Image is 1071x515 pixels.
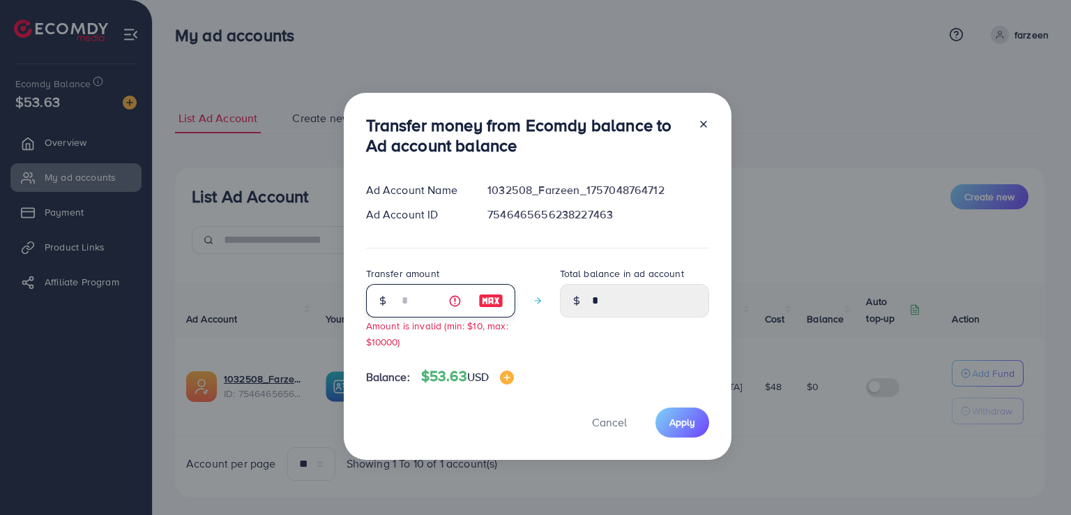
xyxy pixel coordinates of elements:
div: Ad Account Name [355,182,477,198]
label: Total balance in ad account [560,267,684,281]
span: USD [467,369,489,385]
small: Amount is invalid (min: $10, max: $10000) [366,319,508,348]
img: image [500,371,514,385]
div: 7546465656238227463 [476,207,720,223]
img: image [478,292,503,309]
iframe: Chat [1012,452,1061,505]
button: Apply [655,408,709,438]
span: Balance: [366,369,410,385]
div: 1032508_Farzeen_1757048764712 [476,182,720,198]
span: Cancel [592,415,627,430]
button: Cancel [575,408,644,438]
h3: Transfer money from Ecomdy balance to Ad account balance [366,115,687,156]
label: Transfer amount [366,267,439,281]
span: Apply [669,415,695,429]
div: Ad Account ID [355,207,477,223]
h4: $53.63 [421,368,514,385]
